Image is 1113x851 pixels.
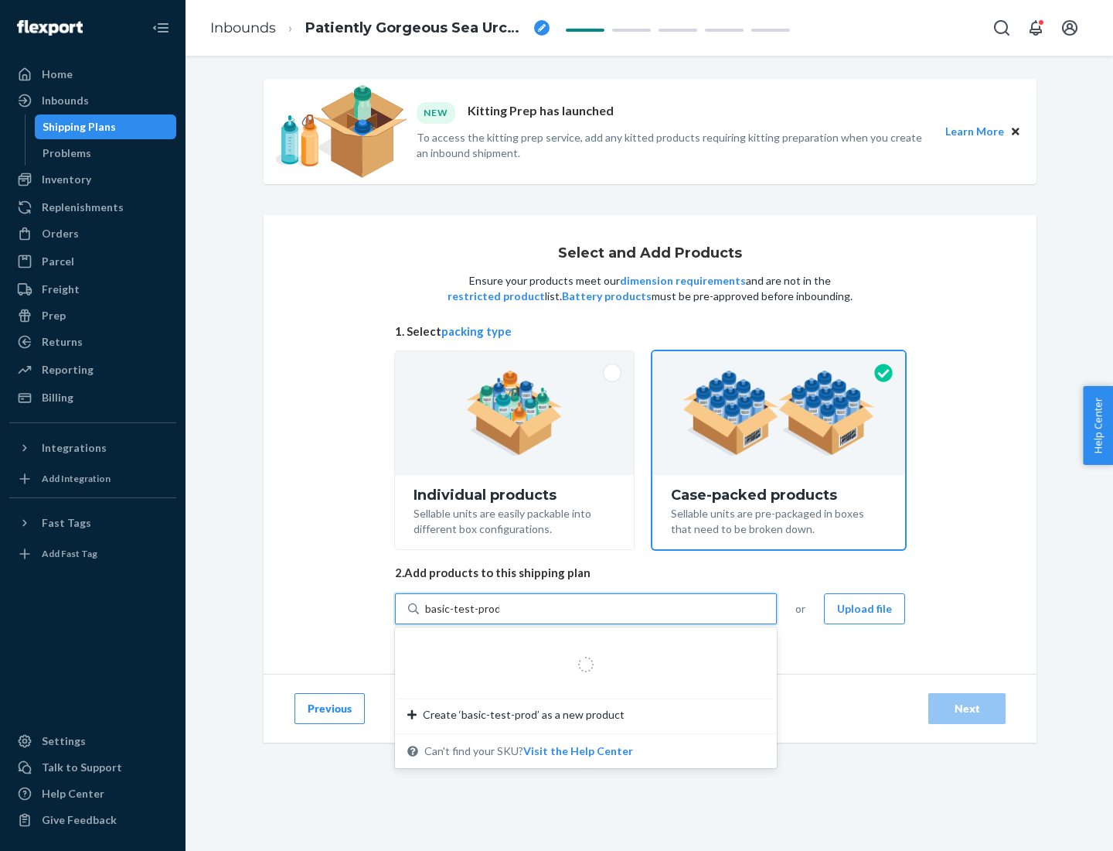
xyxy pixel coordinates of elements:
[1054,12,1085,43] button: Open account menu
[824,593,905,624] button: Upload file
[558,246,742,261] h1: Select and Add Products
[446,273,854,304] p: Ensure your products meet our and are not in the list. must be pre-approved before inbounding.
[9,467,176,491] a: Add Integration
[42,282,80,297] div: Freight
[35,114,177,139] a: Shipping Plans
[562,289,652,304] button: Battery products
[9,357,176,382] a: Reporting
[9,781,176,806] a: Help Center
[523,743,633,759] button: Create ‘basic-test-prod’ as a new productCan't find your SKU?
[35,141,177,166] a: Problems
[620,273,746,289] button: dimension requirements
[1007,123,1024,140] button: Close
[42,334,83,350] div: Returns
[423,707,625,723] span: Create ‘basic-test-prod’ as a new product
[417,130,931,161] p: To access the kitting prep service, add any kitted products requiring kitting preparation when yo...
[210,19,276,36] a: Inbounds
[795,601,805,617] span: or
[42,67,73,82] div: Home
[43,145,91,161] div: Problems
[941,701,992,716] div: Next
[42,515,91,531] div: Fast Tags
[42,172,91,187] div: Inventory
[42,786,104,801] div: Help Center
[9,808,176,832] button: Give Feedback
[986,12,1017,43] button: Open Search Box
[1083,386,1113,465] button: Help Center
[294,693,365,724] button: Previous
[425,601,499,617] input: Create ‘basic-test-prod’ as a new productCan't find your SKU?Visit the Help Center
[9,221,176,246] a: Orders
[198,5,562,51] ol: breadcrumbs
[424,743,633,759] span: Can't find your SKU?
[395,323,905,340] span: 1. Select
[9,249,176,274] a: Parcel
[42,226,79,241] div: Orders
[42,812,117,828] div: Give Feedback
[17,20,83,36] img: Flexport logo
[42,547,97,560] div: Add Fast Tag
[9,385,176,410] a: Billing
[42,472,111,485] div: Add Integration
[9,195,176,220] a: Replenishments
[9,729,176,754] a: Settings
[417,102,455,123] div: NEW
[395,565,905,581] span: 2. Add products to this shipping plan
[9,542,176,566] a: Add Fast Tag
[9,277,176,302] a: Freight
[9,436,176,460] button: Integrations
[414,503,615,537] div: Sellable units are easily packable into different box configurations.
[9,62,176,87] a: Home
[42,390,73,405] div: Billing
[42,362,94,378] div: Reporting
[42,254,74,269] div: Parcel
[9,167,176,192] a: Inventory
[42,733,86,749] div: Settings
[9,303,176,328] a: Prep
[42,440,107,456] div: Integrations
[928,693,1006,724] button: Next
[414,487,615,503] div: Individual products
[671,487,887,503] div: Case-packed products
[42,93,89,108] div: Inbounds
[42,760,122,775] div: Talk to Support
[466,371,563,456] img: individual-pack.facf35554cb0f1810c75b2bd6df2d64e.png
[682,371,875,456] img: case-pack.59cecea509d18c883b923b81aeac6d0b.png
[43,119,116,135] div: Shipping Plans
[945,123,1004,140] button: Learn More
[448,289,545,304] button: restricted product
[9,755,176,780] a: Talk to Support
[9,88,176,113] a: Inbounds
[671,503,887,537] div: Sellable units are pre-packaged in boxes that need to be broken down.
[42,200,124,215] div: Replenishments
[145,12,176,43] button: Close Navigation
[305,19,528,39] span: Patiently Gorgeous Sea Urchin
[9,330,176,354] a: Returns
[9,511,176,535] button: Fast Tags
[1020,12,1051,43] button: Open notifications
[441,323,512,340] button: packing type
[42,308,66,323] div: Prep
[468,102,614,123] p: Kitting Prep has launched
